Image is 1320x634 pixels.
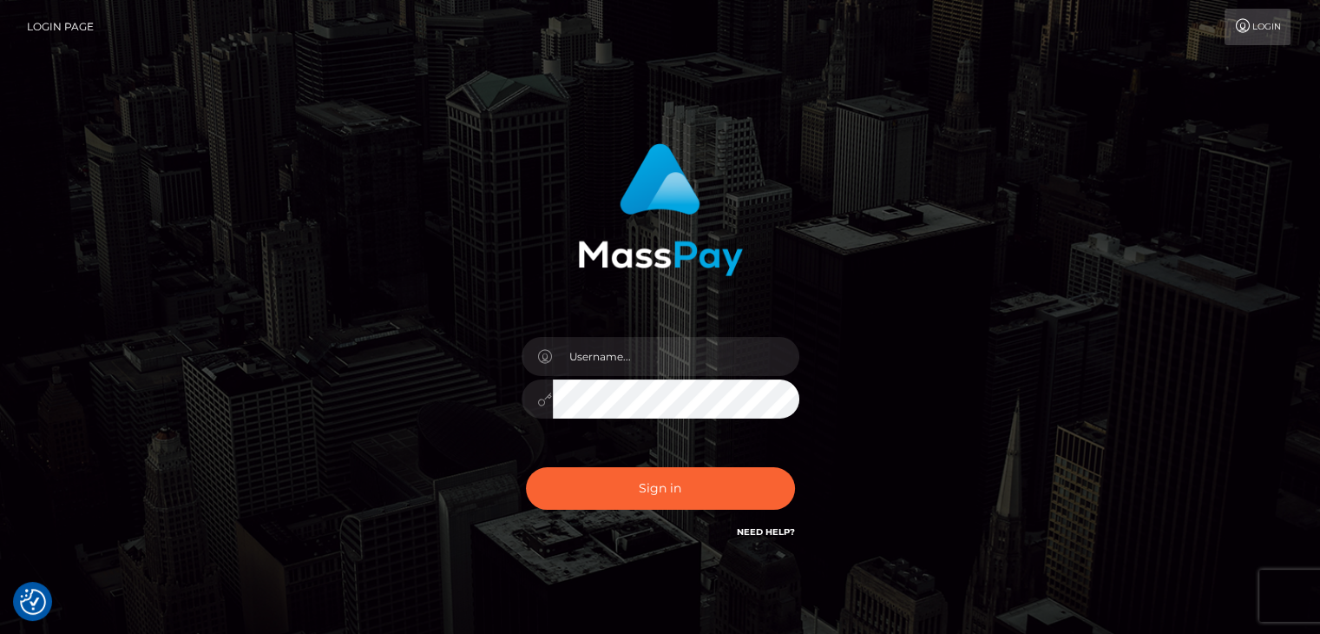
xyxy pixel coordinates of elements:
button: Sign in [526,467,795,510]
button: Consent Preferences [20,589,46,615]
input: Username... [553,337,799,376]
a: Login [1225,9,1290,45]
a: Need Help? [737,526,795,538]
a: Login Page [27,9,94,45]
img: MassPay Login [578,143,743,276]
img: Revisit consent button [20,589,46,615]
